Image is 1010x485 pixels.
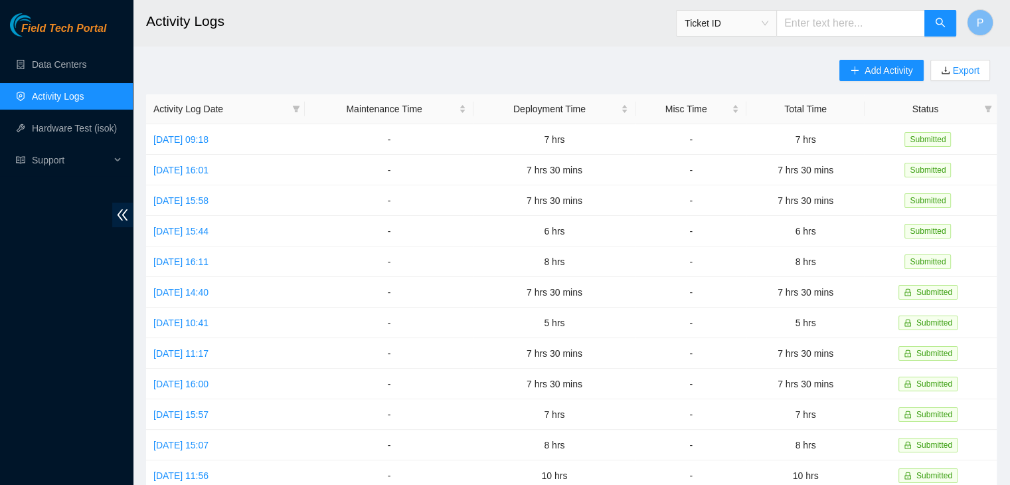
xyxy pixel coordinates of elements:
td: 6 hrs [746,216,864,246]
td: - [305,155,473,185]
a: [DATE] 10:41 [153,318,209,328]
a: Export [950,65,979,76]
td: 7 hrs 30 mins [746,185,864,216]
span: lock [904,411,912,419]
button: plusAdd Activity [839,60,923,81]
span: Activity Log Date [153,102,287,116]
td: 6 hrs [473,216,635,246]
td: 8 hrs [746,246,864,277]
span: Submitted [916,349,952,358]
td: 8 hrs [473,430,635,460]
span: Submitted [904,254,951,269]
span: Status [872,102,979,116]
td: 7 hrs [473,124,635,155]
span: lock [904,380,912,388]
span: double-left [112,203,133,227]
a: [DATE] 11:17 [153,348,209,359]
td: - [635,124,746,155]
td: - [635,185,746,216]
td: 5 hrs [473,308,635,338]
span: Submitted [904,132,951,147]
span: Submitted [904,224,951,239]
span: lock [904,472,912,480]
td: - [305,277,473,308]
th: Total Time [746,94,864,124]
td: 7 hrs 30 mins [473,155,635,185]
a: [DATE] 11:56 [153,470,209,481]
a: [DATE] 15:07 [153,440,209,450]
td: 7 hrs 30 mins [746,155,864,185]
span: download [941,66,950,76]
span: lock [904,349,912,357]
a: [DATE] 16:01 [153,165,209,175]
td: - [305,185,473,216]
td: - [305,430,473,460]
span: Submitted [916,440,952,450]
td: - [635,246,746,277]
span: filter [290,99,303,119]
td: - [635,308,746,338]
td: - [305,246,473,277]
span: Field Tech Portal [21,23,106,35]
td: 7 hrs 30 mins [473,277,635,308]
span: Submitted [904,193,951,208]
span: search [935,17,946,30]
a: [DATE] 15:58 [153,195,209,206]
td: - [635,216,746,246]
button: downloadExport [930,60,990,81]
span: plus [850,66,859,76]
td: - [635,277,746,308]
a: Akamai TechnologiesField Tech Portal [10,24,106,41]
button: search [924,10,956,37]
td: 7 hrs [746,399,864,430]
span: Add Activity [865,63,912,78]
span: filter [984,105,992,113]
a: [DATE] 16:11 [153,256,209,267]
td: 7 hrs [473,399,635,430]
td: 7 hrs 30 mins [473,338,635,369]
td: 7 hrs 30 mins [746,338,864,369]
a: Hardware Test (isok) [32,123,117,134]
a: [DATE] 15:57 [153,409,209,420]
span: lock [904,441,912,449]
td: - [635,430,746,460]
span: Support [32,147,110,173]
td: - [305,308,473,338]
input: Enter text here... [776,10,925,37]
td: 7 hrs 30 mins [746,277,864,308]
td: - [635,369,746,399]
span: read [16,155,25,165]
span: lock [904,319,912,327]
td: 7 hrs 30 mins [473,369,635,399]
td: - [635,155,746,185]
span: Submitted [904,163,951,177]
span: Submitted [916,288,952,297]
span: P [977,15,984,31]
td: 5 hrs [746,308,864,338]
td: - [305,399,473,430]
span: filter [981,99,995,119]
a: Activity Logs [32,91,84,102]
td: - [305,338,473,369]
td: 7 hrs 30 mins [746,369,864,399]
span: filter [292,105,300,113]
td: 8 hrs [473,246,635,277]
img: Akamai Technologies [10,13,67,37]
td: 7 hrs [746,124,864,155]
span: Submitted [916,410,952,419]
a: [DATE] 16:00 [153,379,209,389]
button: P [967,9,993,36]
td: - [635,338,746,369]
td: - [305,369,473,399]
a: [DATE] 14:40 [153,287,209,298]
td: - [635,399,746,430]
span: Submitted [916,379,952,389]
td: - [305,216,473,246]
td: 7 hrs 30 mins [473,185,635,216]
span: lock [904,288,912,296]
span: Submitted [916,318,952,328]
td: - [305,124,473,155]
span: Ticket ID [685,13,768,33]
td: 8 hrs [746,430,864,460]
span: Submitted [916,471,952,480]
